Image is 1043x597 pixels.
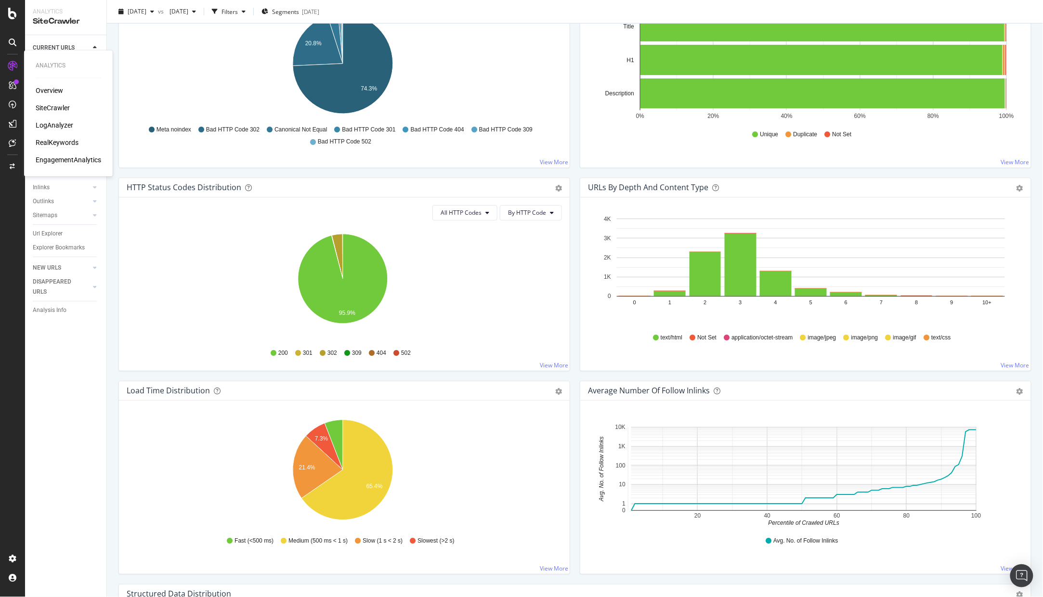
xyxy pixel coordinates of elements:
[731,334,793,342] span: application/octet-stream
[127,10,558,121] div: A chart.
[258,4,323,19] button: Segments[DATE]
[274,126,327,134] span: Canonical Not Equal
[809,299,812,305] text: 5
[36,121,73,130] a: LogAnalyzer
[33,196,90,207] a: Outlinks
[588,386,710,395] div: Average Number of Follow Inlinks
[760,130,778,139] span: Unique
[1001,564,1030,572] a: View More
[793,130,817,139] span: Duplicate
[708,113,719,119] text: 20%
[272,7,299,15] span: Segments
[417,537,454,545] span: Slowest (>2 s)
[880,299,883,305] text: 7
[588,416,1019,528] svg: A chart.
[951,299,953,305] text: 9
[604,235,611,242] text: 3K
[115,4,158,19] button: [DATE]
[1017,185,1023,192] div: gear
[622,500,626,507] text: 1
[624,23,635,30] text: Title
[299,464,315,471] text: 21.4%
[327,349,337,357] span: 302
[411,126,464,134] span: Bad HTTP Code 404
[33,196,54,207] div: Outlinks
[668,299,671,305] text: 1
[361,85,377,92] text: 74.3%
[931,334,951,342] span: text/css
[33,243,100,253] a: Explorer Bookmarks
[588,10,1019,121] svg: A chart.
[704,299,706,305] text: 2
[604,216,611,222] text: 4K
[971,512,981,519] text: 100
[432,205,497,221] button: All HTTP Codes
[983,299,992,305] text: 10+
[33,210,57,221] div: Sitemaps
[927,113,939,119] text: 80%
[999,113,1014,119] text: 100%
[608,293,611,300] text: 0
[36,104,70,113] div: SiteCrawler
[342,126,396,134] span: Bad HTTP Code 301
[33,182,50,193] div: Inlinks
[127,386,210,395] div: Load Time Distribution
[774,299,777,305] text: 4
[604,273,611,280] text: 1K
[773,537,838,545] span: Avg. No. of Follow Inlinks
[540,564,568,572] a: View More
[206,126,260,134] span: Bad HTTP Code 302
[33,277,90,297] a: DISAPPEARED URLS
[352,349,362,357] span: 309
[555,185,562,192] div: gear
[366,483,383,490] text: 65.4%
[33,277,81,297] div: DISAPPEARED URLS
[1001,158,1030,166] a: View More
[33,229,63,239] div: Url Explorer
[441,208,482,217] span: All HTTP Codes
[208,4,249,19] button: Filters
[33,43,75,53] div: CURRENT URLS
[33,263,61,273] div: NEW URLS
[781,113,793,119] text: 40%
[845,299,847,305] text: 6
[540,361,568,369] a: View More
[377,349,386,357] span: 404
[33,16,99,27] div: SiteCrawler
[500,205,562,221] button: By HTTP Code
[318,138,371,146] span: Bad HTTP Code 502
[33,43,90,53] a: CURRENT URLS
[661,334,682,342] span: text/html
[633,299,636,305] text: 0
[555,388,562,395] div: gear
[893,334,917,342] span: image/gif
[315,435,328,442] text: 7.3%
[33,229,100,239] a: Url Explorer
[158,7,166,15] span: vs
[339,310,355,316] text: 95.9%
[588,182,708,192] div: URLs by Depth and Content Type
[36,62,101,70] div: Analytics
[156,126,191,134] span: Meta noindex
[33,8,99,16] div: Analytics
[1010,564,1033,587] div: Open Intercom Messenger
[33,243,85,253] div: Explorer Bookmarks
[33,305,100,315] a: Analysis Info
[363,537,403,545] span: Slow (1 s < 2 s)
[618,443,626,450] text: 1K
[36,156,101,165] div: EngagementAnalytics
[303,349,313,357] span: 301
[33,210,90,221] a: Sitemaps
[36,86,63,96] a: Overview
[127,182,241,192] div: HTTP Status Codes Distribution
[764,512,771,519] text: 40
[694,512,701,519] text: 20
[808,334,836,342] span: image/jpeg
[833,130,852,139] span: Not Set
[127,228,558,340] svg: A chart.
[697,334,717,342] span: Not Set
[915,299,918,305] text: 8
[851,334,878,342] span: image/png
